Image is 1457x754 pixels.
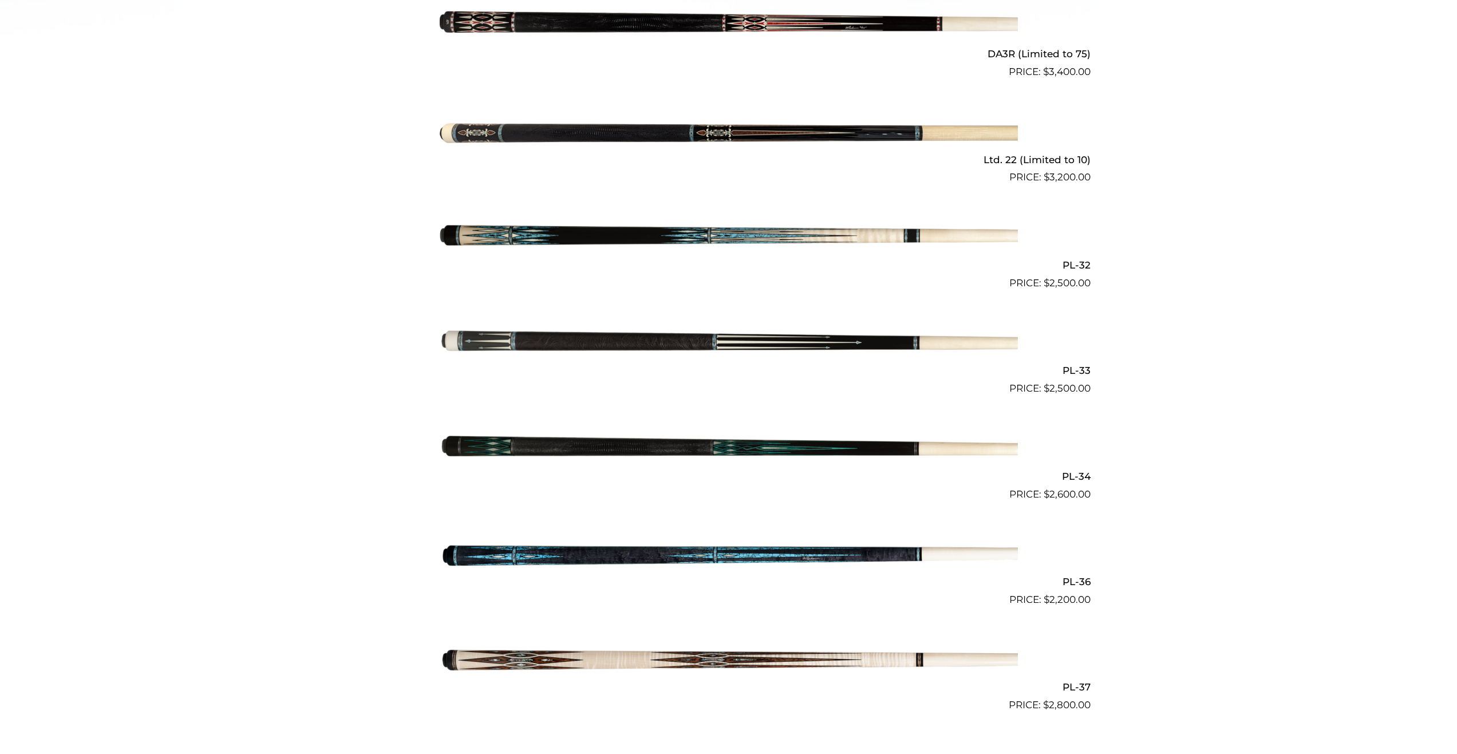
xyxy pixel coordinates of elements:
[367,507,1091,607] a: PL-36 $2,200.00
[367,612,1091,713] a: PL-37 $2,800.00
[440,507,1018,603] img: PL-36
[1044,277,1049,289] span: $
[1044,382,1091,394] bdi: 2,500.00
[1044,594,1091,605] bdi: 2,200.00
[440,401,1018,497] img: PL-34
[1044,488,1091,500] bdi: 2,600.00
[367,360,1091,381] h2: PL-33
[440,612,1018,708] img: PL-37
[367,571,1091,593] h2: PL-36
[367,677,1091,698] h2: PL-37
[1044,171,1049,183] span: $
[1044,594,1049,605] span: $
[1043,66,1049,77] span: $
[440,84,1018,180] img: Ltd. 22 (Limited to 10)
[1044,488,1049,500] span: $
[367,465,1091,487] h2: PL-34
[1043,66,1091,77] bdi: 3,400.00
[367,84,1091,185] a: Ltd. 22 (Limited to 10) $3,200.00
[440,295,1018,392] img: PL-33
[1044,382,1049,394] span: $
[367,401,1091,502] a: PL-34 $2,600.00
[367,190,1091,290] a: PL-32 $2,500.00
[1043,699,1091,710] bdi: 2,800.00
[1044,171,1091,183] bdi: 3,200.00
[1043,699,1049,710] span: $
[367,254,1091,275] h2: PL-32
[440,190,1018,286] img: PL-32
[1044,277,1091,289] bdi: 2,500.00
[367,295,1091,396] a: PL-33 $2,500.00
[367,149,1091,170] h2: Ltd. 22 (Limited to 10)
[367,44,1091,65] h2: DA3R (Limited to 75)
